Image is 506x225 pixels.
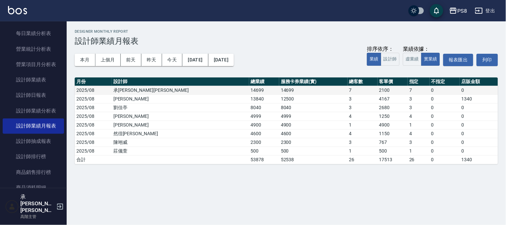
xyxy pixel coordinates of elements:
td: 1 [348,147,378,155]
button: 設計師 [381,53,400,66]
td: 4999 [279,112,348,121]
th: 客單價 [378,77,408,86]
td: 0 [430,112,460,121]
td: 0 [460,138,498,147]
button: 前天 [121,54,141,66]
td: 7 [348,86,378,94]
a: 設計師日報表 [3,87,64,103]
td: 12500 [279,94,348,103]
td: 莊儀萱 [112,147,249,155]
td: 2025/08 [75,86,112,94]
td: 4 [348,112,378,121]
th: 不指定 [430,77,460,86]
td: 2300 [249,138,279,147]
td: 500 [249,147,279,155]
td: 0 [430,86,460,94]
td: [PERSON_NAME] [112,121,249,129]
td: 0 [460,129,498,138]
td: 0 [460,86,498,94]
button: 本月 [75,54,95,66]
td: 0 [430,94,460,103]
td: 2025/08 [75,138,112,147]
td: 500 [378,147,408,155]
a: 設計師排行榜 [3,149,64,165]
td: 0 [460,121,498,129]
div: 業績依據： [403,46,440,53]
td: 陳翊威 [112,138,249,147]
td: 53878 [249,155,279,164]
td: 4 [348,129,378,138]
button: 業績 [367,53,381,66]
td: 7 [408,86,430,94]
td: 2680 [378,103,408,112]
a: 設計師業績表 [3,72,64,87]
td: 767 [378,138,408,147]
td: 0 [460,103,498,112]
td: 0 [430,121,460,129]
td: 4 [408,112,430,121]
a: 每日業績分析表 [3,26,64,41]
td: [PERSON_NAME] [112,112,249,121]
div: PS8 [457,7,467,15]
td: 26 [408,155,430,164]
th: 設計師 [112,77,249,86]
button: 虛業績 [403,53,422,66]
td: 2025/08 [75,121,112,129]
h3: 設計師業績月報表 [75,36,498,46]
td: 3 [348,103,378,112]
th: 店販金額 [460,77,498,86]
td: 4900 [378,121,408,129]
td: 3 [348,138,378,147]
img: Person [5,200,19,213]
td: 2025/08 [75,103,112,112]
td: 500 [279,147,348,155]
td: 0 [430,147,460,155]
td: 0 [460,112,498,121]
th: 月份 [75,77,112,86]
td: 1340 [460,155,498,164]
button: 登出 [472,5,498,17]
td: 1 [348,121,378,129]
a: 設計師業績分析表 [3,103,64,119]
th: 總客數 [348,77,378,86]
td: 3 [408,103,430,112]
td: 合計 [75,155,112,164]
button: 上個月 [95,54,121,66]
button: 昨天 [141,54,162,66]
td: 2025/08 [75,94,112,103]
td: 1 [408,147,430,155]
td: 劉佳亭 [112,103,249,112]
td: 4600 [249,129,279,138]
th: 總業績 [249,77,279,86]
button: save [430,4,443,17]
a: 設計師抽成報表 [3,134,64,149]
button: PS8 [447,4,470,18]
a: 營業項目月分析表 [3,57,64,72]
a: 設計師業績月報表 [3,119,64,134]
td: 8040 [249,103,279,112]
td: 4 [408,129,430,138]
button: 列印 [477,54,498,66]
td: 3 [408,138,430,147]
td: 3 [408,94,430,103]
a: 商品消耗明細 [3,180,64,196]
td: 1150 [378,129,408,138]
td: 1340 [460,94,498,103]
td: 2025/08 [75,112,112,121]
td: 4600 [279,129,348,138]
td: 2300 [279,138,348,147]
button: 報表匯出 [443,54,473,66]
th: 服務卡券業績(實) [279,77,348,86]
td: 4167 [378,94,408,103]
button: [DATE] [208,54,234,66]
td: 3 [348,94,378,103]
td: 14699 [249,86,279,94]
a: 商品銷售排行榜 [3,165,64,180]
td: 0 [430,155,460,164]
td: 4999 [249,112,279,121]
div: 排序依序： [367,46,400,53]
td: 2025/08 [75,129,112,138]
h2: Designer Monthly Report [75,29,498,34]
img: Logo [8,6,27,14]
